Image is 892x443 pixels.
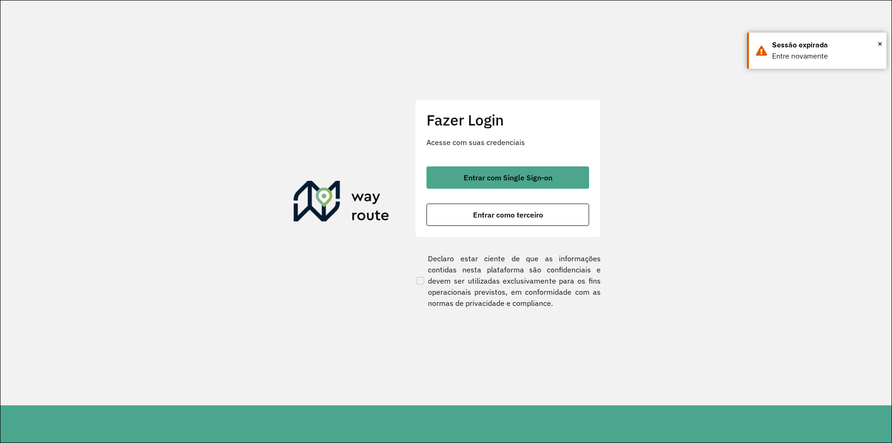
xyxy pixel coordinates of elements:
[426,111,589,129] h2: Fazer Login
[772,40,879,51] div: Sessão expirada
[473,211,543,218] span: Entrar como terceiro
[415,253,601,309] label: Declaro estar ciente de que as informações contidas nesta plataforma são confidenciais e devem se...
[426,166,589,189] button: button
[772,51,879,62] div: Entre novamente
[294,181,389,225] img: Roteirizador AmbevTech
[426,204,589,226] button: button
[464,174,552,181] span: Entrar com Single Sign-on
[426,137,589,148] p: Acesse com suas credenciais
[878,37,882,51] button: Close
[878,37,882,51] span: ×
